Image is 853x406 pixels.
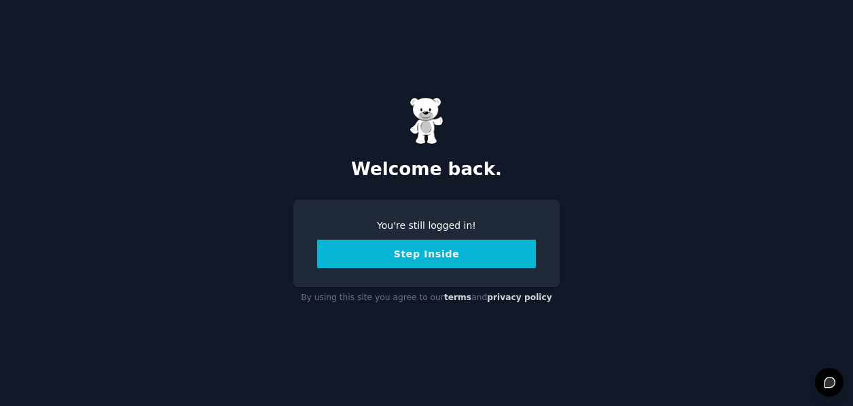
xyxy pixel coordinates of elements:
[317,248,536,259] a: Step Inside
[293,159,560,181] h2: Welcome back.
[317,219,536,233] div: You're still logged in!
[317,240,536,268] button: Step Inside
[410,97,443,145] img: Gummy Bear
[444,293,471,302] a: terms
[487,293,552,302] a: privacy policy
[293,287,560,309] div: By using this site you agree to our and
